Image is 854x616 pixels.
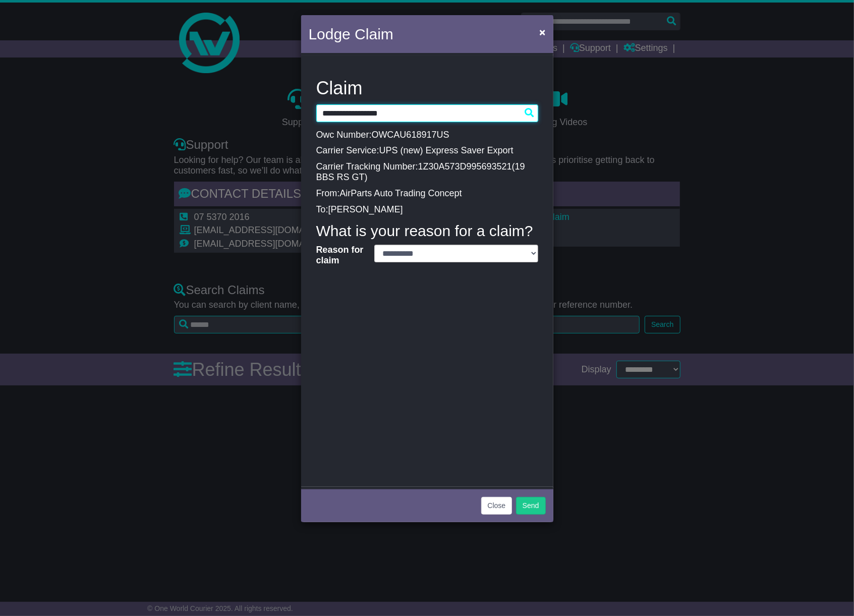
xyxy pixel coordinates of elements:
[316,161,538,183] p: Carrier Tracking Number: ( )
[418,161,512,172] span: 1Z30A573D995693521
[316,222,538,239] h4: What is your reason for a claim?
[309,23,393,45] h4: Lodge Claim
[539,26,545,38] span: ×
[379,145,514,155] span: UPS (new) Express Saver Export
[340,188,462,198] span: AirParts Auto Trading Concept
[316,78,538,98] h3: Claim
[311,245,369,266] label: Reason for claim
[316,145,538,156] p: Carrier Service:
[316,204,538,215] p: To:
[372,130,449,140] span: OWCAU618917US
[316,188,538,199] p: From:
[316,130,538,141] p: Owc Number:
[316,161,525,183] span: 19 BBS RS GT
[534,22,550,42] button: Close
[481,497,513,515] button: Close
[328,204,403,214] span: [PERSON_NAME]
[516,497,546,515] button: Send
